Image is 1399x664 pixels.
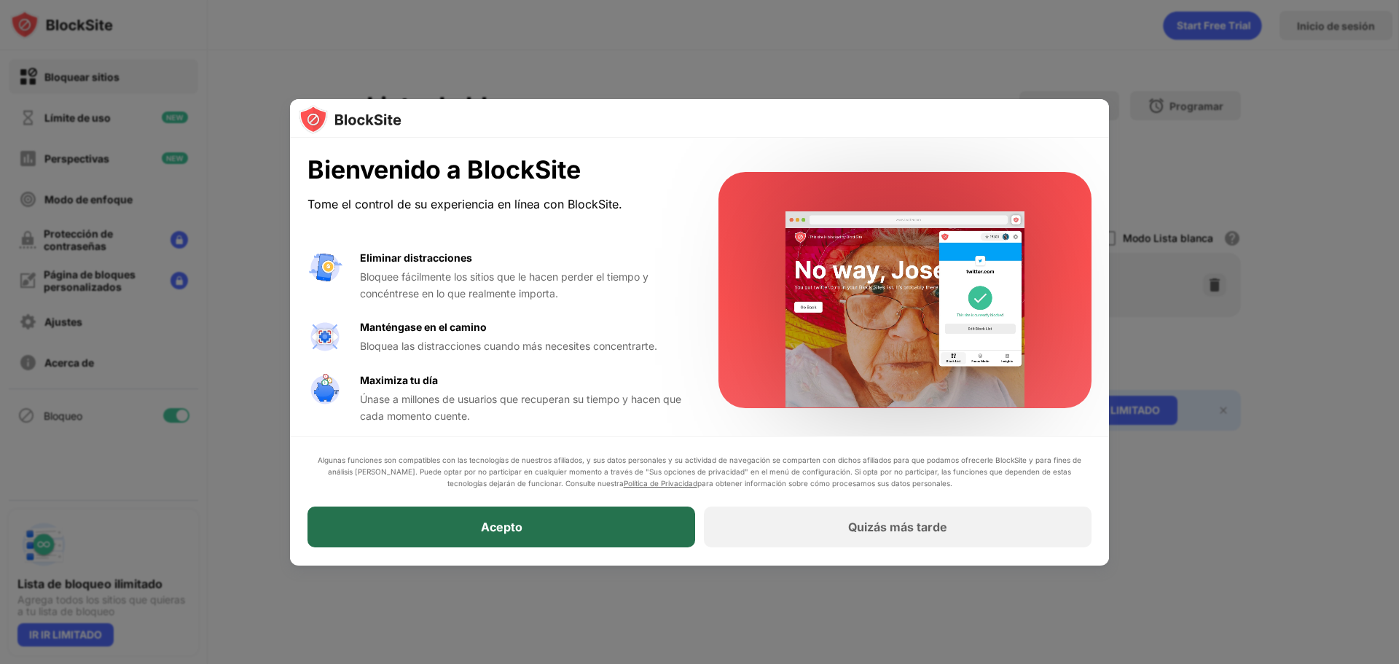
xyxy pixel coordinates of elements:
[360,270,648,299] font: Bloquee fácilmente los sitios que le hacen perder el tiempo y concéntrese en lo que realmente imp...
[307,372,342,407] img: value-safe-time.svg
[360,340,657,352] font: Bloquea las distracciones cuando más necesites concentrarte.
[697,480,952,488] font: para obtener información sobre cómo procesamos sus datos personales.
[360,321,487,333] font: Manténgase en el camino
[299,105,401,134] img: logo-blocksite.svg
[307,319,342,354] img: value-focus.svg
[307,197,622,211] font: Tome el control de su experiencia en línea con BlockSite.
[360,374,438,386] font: Maximiza tu día
[307,250,342,285] img: value-avoid-distractions.svg
[624,480,697,488] a: Política de Privacidad
[318,456,1081,488] font: Algunas funciones son compatibles con las tecnologías de nuestros afiliados, y sus datos personal...
[848,520,947,535] font: Quizás más tarde
[307,155,581,184] font: Bienvenido a BlockSite
[360,251,472,264] font: Eliminar distracciones
[360,393,681,421] font: Únase a millones de usuarios que recuperan su tiempo y hacen que cada momento cuente.
[481,520,522,535] font: Acepto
